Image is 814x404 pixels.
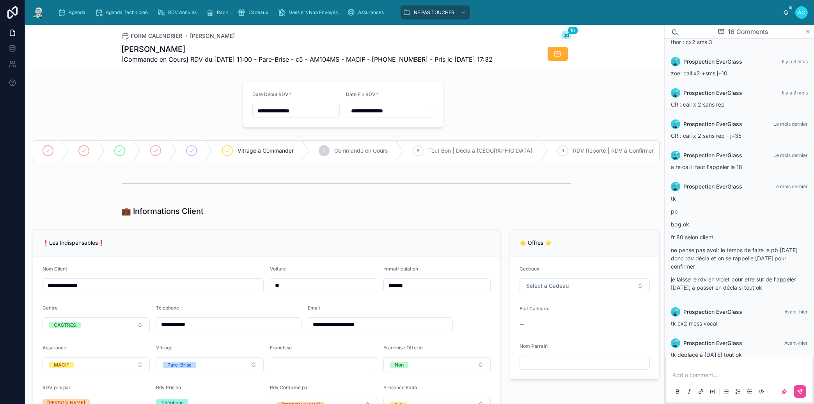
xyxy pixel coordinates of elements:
span: Tout Bon | Décla à [GEOGRAPHIC_DATA] [428,147,532,155]
p: tk [671,194,808,203]
span: 16 Comments [728,27,768,36]
span: FORM CALENDRIER [131,32,183,40]
span: a re cal il faut l'appeler le 18 [671,164,742,170]
span: RDV Reporté | RDV à Confirmer [573,147,654,155]
button: Select Button [43,357,150,372]
span: Prospection EverGlass [683,339,742,347]
span: thor : cx2 sms 3 [671,39,712,45]
p: bdg ok [671,220,808,228]
h1: 💼 Informations Client [122,206,204,217]
button: 16 [562,31,571,41]
span: AC [798,9,805,16]
span: Vitrage [156,345,172,351]
div: MACIF [54,362,69,368]
span: ⭐ Offres ⭐ [520,239,552,246]
button: Select Button [520,278,650,293]
div: Pare-Brise [167,362,192,368]
a: RDV Annulés [155,5,202,20]
p: pb [671,207,808,215]
span: Avant-hier [784,340,808,346]
span: Cadeaux [520,266,539,272]
p: je laisse le rdv en violet pour etre sur de l'appeler [DATE]; a passer en décla si tout ok [671,275,808,292]
span: tk cx2 mess vocal [671,320,717,327]
span: Prospection EverGlass [683,308,742,316]
span: Franchise [270,345,292,351]
span: Présence Ratio [383,384,417,390]
span: Etat Cadeaux [520,306,549,311]
span: Dossiers Non Envoyés [289,9,338,16]
span: -- [520,320,524,328]
span: RDV Annulés [168,9,197,16]
button: Select Button [43,317,150,332]
span: Agenda Technicien [106,9,148,16]
span: Email [308,305,320,311]
span: zoe: call x2 +sms j+10 [671,70,727,77]
span: Assurances [358,9,384,16]
span: Rack [217,9,228,16]
div: CASTRES [54,322,76,328]
span: Vitrage à Commander [238,147,294,155]
span: Select a Cadeau [526,282,569,290]
a: Cadeaux [235,5,274,20]
a: Assurances [345,5,389,20]
a: [PERSON_NAME] [190,32,235,40]
span: Avant-hier [784,309,808,315]
a: Agenda Technicien [92,5,153,20]
span: Assurance [43,345,66,351]
span: 8 [417,148,420,154]
button: Select Button [383,357,491,372]
span: Rdv Confirmé par [270,384,309,390]
span: Il y a 2 mois [782,90,808,96]
span: Prospection EverGlass [683,120,742,128]
span: CR : call x 2 sans rep - j+35 [671,132,741,139]
span: 7 [323,148,326,154]
span: Immatriculation [383,266,418,272]
span: Nom Parrain [520,343,548,349]
span: Prospection EverGlass [683,151,742,159]
a: Agenda [55,5,91,20]
span: RDV pris par [43,384,71,390]
a: FORM CALENDRIER [122,32,183,40]
span: Cadeaux [248,9,268,16]
span: Franchise Offerte [383,345,423,351]
span: Date Fin RDV [346,91,376,97]
span: Nom Client [43,266,67,272]
div: Non [395,362,404,368]
span: Date Début RDV [252,91,289,97]
p: fr 80 selon client [671,233,808,241]
span: [Commande en Cours] RDV du [DATE] 11:00 - Pare-Brise - c5 - AM104MS - MACIF - [PHONE_NUMBER] - Pr... [122,55,493,64]
span: Agenda [69,9,85,16]
span: Voiture [270,266,286,272]
h1: [PERSON_NAME] [122,44,493,55]
a: Dossiers Non Envoyés [275,5,343,20]
button: Select Button [156,357,263,372]
span: 16 [568,27,578,34]
span: 9 [562,148,564,154]
span: Téléphone [156,305,179,311]
div: scrollable content [51,4,783,21]
p: ne pense pas avoir le temps de faire le pb [DATE] donc rdv décla et on se rappelle [DATE] pour co... [671,246,808,271]
span: Prospection EverGlass [683,58,742,66]
span: Prospection EverGlass [683,89,742,97]
img: App logo [31,6,45,19]
a: Rack [204,5,234,20]
span: Prospection EverGlass [683,183,742,190]
span: Rdv Pris en [156,384,181,390]
span: Il y a 3 mois [782,59,808,64]
span: Le mois dernier [773,183,808,189]
span: NE PAS TOUCHER [414,9,454,16]
span: Le mois dernier [773,121,808,127]
span: CR : call x 2 sans rep [671,101,725,108]
a: NE PAS TOUCHER [401,5,470,20]
span: Le mois dernier [773,152,808,158]
span: tk déplacé a [DATE] tout ok [671,351,742,358]
span: Commande en Cours [334,147,388,155]
span: Centre [43,305,58,311]
span: ❗Les Indispensables❗ [43,239,105,246]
